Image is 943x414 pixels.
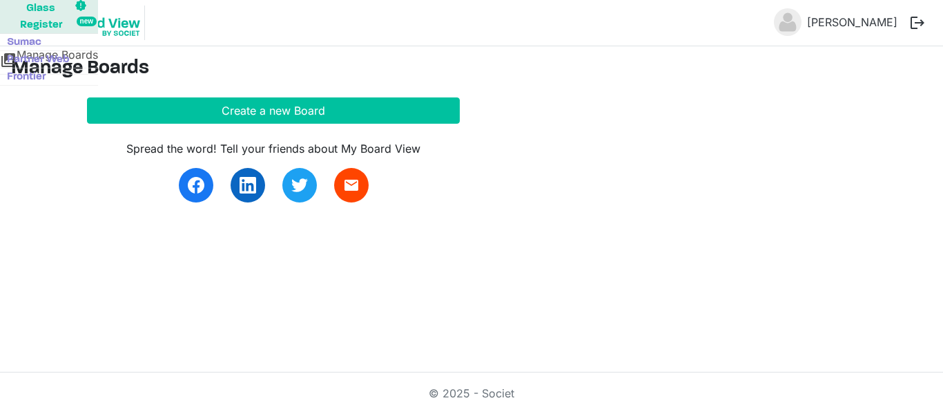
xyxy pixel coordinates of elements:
img: linkedin.svg [240,177,256,194]
h3: Manage Boards [11,57,932,81]
div: new [77,17,97,26]
a: [PERSON_NAME] [801,8,903,36]
button: logout [903,8,932,37]
span: email [343,177,360,194]
img: twitter.svg [291,177,308,194]
button: Create a new Board [87,97,460,124]
img: no-profile-picture.svg [774,8,801,36]
a: © 2025 - Societ [429,386,514,400]
a: email [334,168,369,203]
img: facebook.svg [188,177,204,194]
div: Spread the word! Tell your friends about My Board View [87,140,460,157]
